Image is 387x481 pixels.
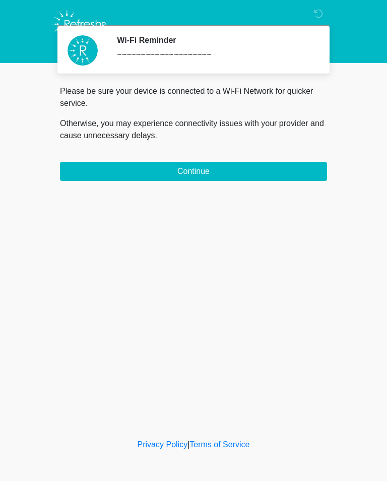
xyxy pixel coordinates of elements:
a: Privacy Policy [138,440,188,449]
p: Please be sure your device is connected to a Wi-Fi Network for quicker service. [60,85,327,109]
button: Continue [60,162,327,181]
a: Terms of Service [189,440,249,449]
div: ~~~~~~~~~~~~~~~~~~~~ [117,49,312,61]
img: Agent Avatar [68,35,98,66]
span: . [155,131,157,140]
img: Refresh RX Logo [50,8,111,41]
p: Otherwise, you may experience connectivity issues with your provider and cause unnecessary delays [60,117,327,142]
a: | [187,440,189,449]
